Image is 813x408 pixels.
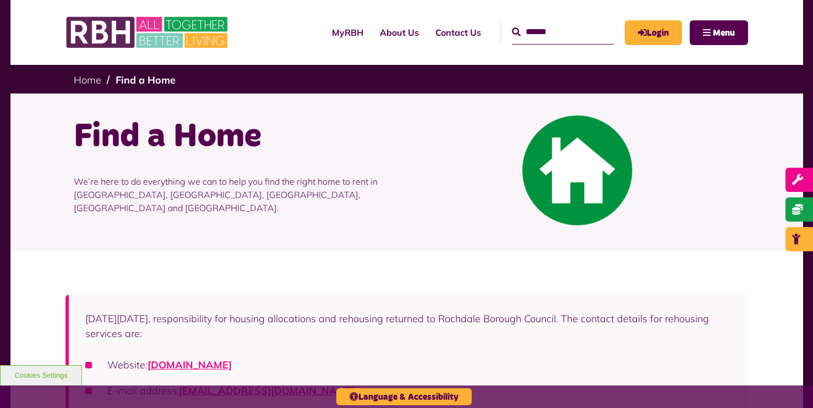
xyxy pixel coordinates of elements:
h1: Find a Home [74,115,399,158]
img: Find A Home [522,115,632,225]
button: Navigation [690,20,748,45]
a: [EMAIL_ADDRESS][DOMAIN_NAME] [179,384,355,397]
li: Website: [85,357,732,372]
a: About Us [372,18,427,47]
a: Contact Us [427,18,489,47]
button: Language & Accessibility [336,388,472,405]
p: [DATE][DATE], responsibility for housing allocations and rehousing returned to Rochdale Borough C... [85,311,732,341]
iframe: Netcall Web Assistant for live chat [763,359,813,408]
p: We’re here to do everything we can to help you find the right home to rent in [GEOGRAPHIC_DATA], ... [74,158,399,231]
a: [DOMAIN_NAME] [148,359,232,371]
a: MyRBH [625,20,682,45]
a: MyRBH [324,18,372,47]
span: Menu [713,29,735,37]
li: E-mail address: [85,383,732,398]
a: Home [74,74,101,86]
img: RBH [66,11,231,54]
a: Find a Home [116,74,176,86]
